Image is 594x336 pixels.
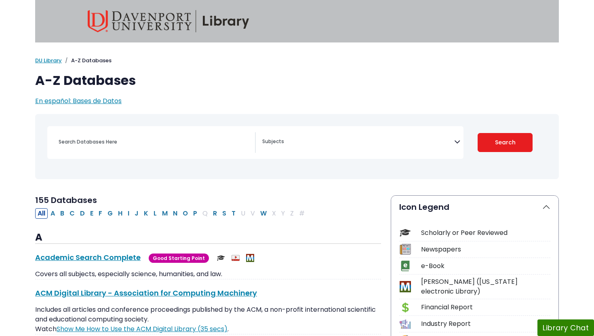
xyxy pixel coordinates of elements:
[35,269,381,279] p: Covers all subjects, especially science, humanities, and law.
[57,324,227,334] a: Link opens in new window
[537,319,594,336] button: Library Chat
[62,57,112,65] li: A-Z Databases
[151,208,159,219] button: Filter Results L
[400,260,411,271] img: Icon e-Book
[35,194,97,206] span: 155 Databases
[191,208,200,219] button: Filter Results P
[391,196,558,218] button: Icon Legend
[35,73,559,88] h1: A-Z Databases
[88,10,249,32] img: Davenport University Library
[35,57,559,65] nav: breadcrumb
[35,288,257,298] a: ACM Digital Library - Association for Computing Machinery
[217,254,225,262] img: Scholarly or Peer Reviewed
[232,254,240,262] img: Audio & Video
[421,228,550,238] div: Scholarly or Peer Reviewed
[35,232,381,244] h3: A
[116,208,125,219] button: Filter Results H
[58,208,67,219] button: Filter Results B
[400,244,411,255] img: Icon Newspapers
[220,208,229,219] button: Filter Results S
[149,254,209,263] span: Good Starting Point
[180,208,190,219] button: Filter Results O
[125,208,132,219] button: Filter Results I
[78,208,87,219] button: Filter Results D
[262,139,454,146] textarea: Search
[54,136,255,148] input: Search database by title or keyword
[35,305,381,334] p: Includes all articles and conference proceedings published by the ACM, a non-profit international...
[421,245,550,254] div: Newspapers
[400,281,411,292] img: Icon MeL (Michigan electronic Library)
[67,208,77,219] button: Filter Results C
[171,208,180,219] button: Filter Results N
[478,133,533,152] button: Submit for Search Results
[35,208,48,219] button: All
[421,319,550,329] div: Industry Report
[88,208,96,219] button: Filter Results E
[141,208,151,219] button: Filter Results K
[35,114,559,179] nav: Search filters
[211,208,219,219] button: Filter Results R
[421,261,550,271] div: e-Book
[160,208,170,219] button: Filter Results M
[258,208,269,219] button: Filter Results W
[421,302,550,312] div: Financial Report
[400,302,411,313] img: Icon Financial Report
[35,57,62,64] a: DU Library
[96,208,105,219] button: Filter Results F
[35,96,122,106] a: En español: Bases de Datos
[105,208,115,219] button: Filter Results G
[35,252,141,262] a: Academic Search Complete
[421,277,550,296] div: [PERSON_NAME] ([US_STATE] electronic Library)
[35,208,308,218] div: Alpha-list to filter by first letter of database name
[400,319,411,330] img: Icon Industry Report
[48,208,57,219] button: Filter Results A
[132,208,141,219] button: Filter Results J
[246,254,254,262] img: MeL (Michigan electronic Library)
[400,227,411,238] img: Icon Scholarly or Peer Reviewed
[229,208,238,219] button: Filter Results T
